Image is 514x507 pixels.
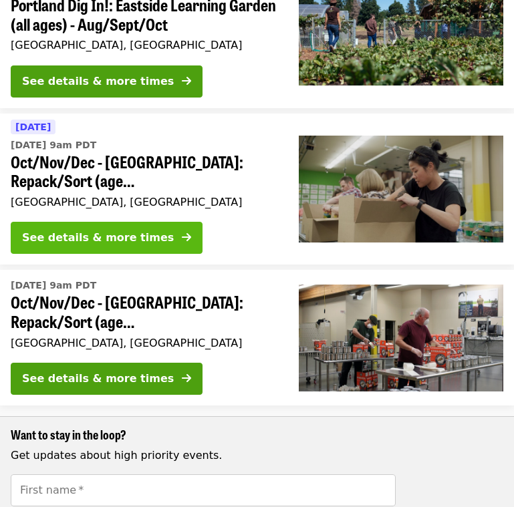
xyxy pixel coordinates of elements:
[11,222,203,254] button: See details & more times
[11,39,277,51] div: [GEOGRAPHIC_DATA], [GEOGRAPHIC_DATA]
[11,337,277,349] div: [GEOGRAPHIC_DATA], [GEOGRAPHIC_DATA]
[11,138,96,152] time: [DATE] 9am PDT
[299,285,503,391] img: Oct/Nov/Dec - Portland: Repack/Sort (age 16+) organized by Oregon Food Bank
[22,371,174,387] div: See details & more times
[15,122,51,132] span: [DATE]
[22,73,174,90] div: See details & more times
[182,231,191,244] i: arrow-right icon
[11,293,277,331] span: Oct/Nov/Dec - [GEOGRAPHIC_DATA]: Repack/Sort (age [DEMOGRAPHIC_DATA]+)
[11,363,203,395] button: See details & more times
[182,372,191,385] i: arrow-right icon
[11,196,277,208] div: [GEOGRAPHIC_DATA], [GEOGRAPHIC_DATA]
[11,152,277,191] span: Oct/Nov/Dec - [GEOGRAPHIC_DATA]: Repack/Sort (age [DEMOGRAPHIC_DATA]+)
[11,449,222,462] span: Get updates about high priority events.
[299,136,503,242] img: Oct/Nov/Dec - Portland: Repack/Sort (age 8+) organized by Oregon Food Bank
[11,474,396,506] input: [object Object]
[11,65,203,98] button: See details & more times
[22,230,174,246] div: See details & more times
[11,279,96,293] time: [DATE] 9am PDT
[182,75,191,88] i: arrow-right icon
[11,426,126,443] span: Want to stay in the loop?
